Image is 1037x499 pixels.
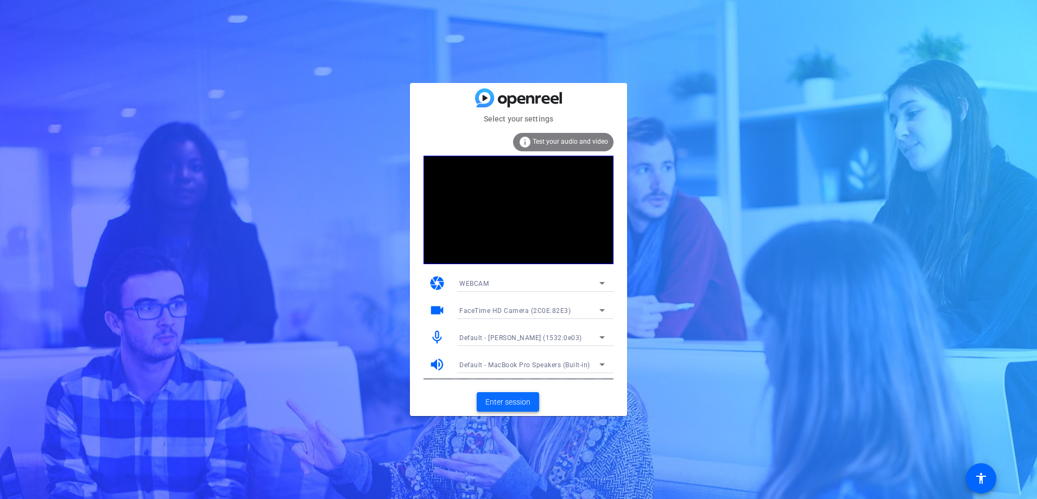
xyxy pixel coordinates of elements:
[459,334,582,342] span: Default - [PERSON_NAME] (1532:0e03)
[477,392,539,412] button: Enter session
[533,138,608,145] span: Test your audio and video
[518,136,532,149] mat-icon: info
[429,275,445,291] mat-icon: camera
[475,88,562,107] img: blue-gradient.svg
[459,307,571,315] span: FaceTime HD Camera (2C0E:82E3)
[975,472,988,485] mat-icon: accessibility
[429,302,445,318] mat-icon: videocam
[459,280,489,287] span: WEBCAM
[429,356,445,373] mat-icon: volume_up
[429,329,445,346] mat-icon: mic_none
[485,396,530,408] span: Enter session
[459,361,590,369] span: Default - MacBook Pro Speakers (Built-in)
[410,113,627,125] mat-card-subtitle: Select your settings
